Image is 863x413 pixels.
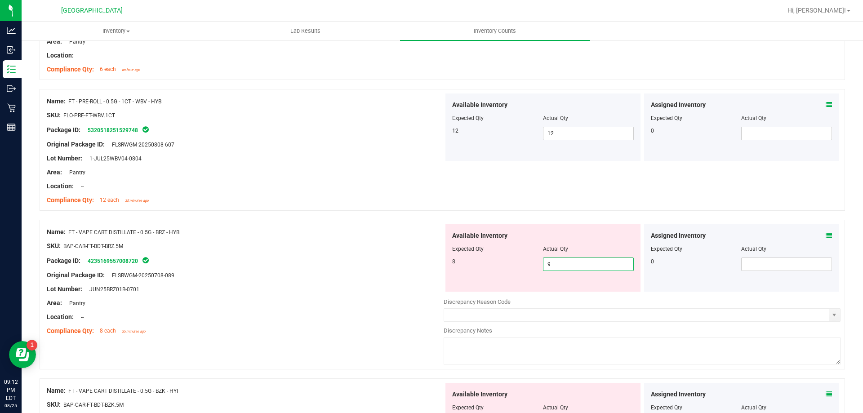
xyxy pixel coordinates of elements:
[211,22,400,40] a: Lab Results
[65,300,85,306] span: Pantry
[47,242,61,249] span: SKU:
[651,390,706,399] span: Assigned Inventory
[741,245,832,253] div: Actual Qty
[400,22,589,40] a: Inventory Counts
[85,155,142,162] span: 1-JUL25WBV04-0804
[47,111,61,119] span: SKU:
[107,142,174,148] span: FLSRWGM-20250808-607
[47,271,105,279] span: Original Package ID:
[27,340,37,351] iframe: Resource center unread badge
[88,127,138,133] a: 5320518251529748
[68,229,179,235] span: FT - VAPE CART DISTILLATE - 0.5G - BRZ - HYB
[47,169,62,176] span: Area:
[47,98,66,105] span: Name:
[452,404,484,411] span: Expected Qty
[543,115,568,121] span: Actual Qty
[47,155,82,162] span: Lot Number:
[651,245,742,253] div: Expected Qty
[142,256,150,265] span: In Sync
[22,22,211,40] a: Inventory
[47,66,94,73] span: Compliance Qty:
[543,127,633,140] input: 12
[452,128,458,134] span: 12
[142,125,150,134] span: In Sync
[651,127,742,135] div: 0
[125,199,149,203] span: 35 minutes ago
[651,100,706,110] span: Assigned Inventory
[47,196,94,204] span: Compliance Qty:
[47,401,61,408] span: SKU:
[76,183,84,190] span: --
[452,246,484,252] span: Expected Qty
[85,286,139,293] span: JUN25BRZ01B-0701
[100,197,119,203] span: 12 each
[452,100,507,110] span: Available Inventory
[741,404,832,412] div: Actual Qty
[68,388,178,394] span: FT - VAPE CART DISTILLATE - 0.5G - BZK - HYI
[47,327,94,334] span: Compliance Qty:
[651,114,742,122] div: Expected Qty
[88,258,138,264] a: 4235169557008720
[76,314,84,320] span: --
[68,98,161,105] span: FT - PRE-ROLL - 0.5G - 1CT - WBV - HYB
[122,68,140,72] span: an hour ago
[100,328,116,334] span: 8 each
[4,402,18,409] p: 08/25
[543,404,568,411] span: Actual Qty
[7,103,16,112] inline-svg: Retail
[7,45,16,54] inline-svg: Inbound
[122,329,146,333] span: 35 minutes ago
[829,309,840,321] span: select
[787,7,846,14] span: Hi, [PERSON_NAME]!
[61,7,123,14] span: [GEOGRAPHIC_DATA]
[65,39,85,45] span: Pantry
[47,299,62,306] span: Area:
[452,115,484,121] span: Expected Qty
[47,228,66,235] span: Name:
[7,65,16,74] inline-svg: Inventory
[63,402,124,408] span: BAP-CAR-FT-BDT-BZK.5M
[278,27,333,35] span: Lab Results
[47,182,74,190] span: Location:
[741,114,832,122] div: Actual Qty
[47,387,66,394] span: Name:
[9,341,36,368] iframe: Resource center
[47,126,80,133] span: Package ID:
[63,112,115,119] span: FLO-PRE-FT-WBV.1CT
[107,272,174,279] span: FLSRWGM-20250708-089
[65,169,85,176] span: Pantry
[47,52,74,59] span: Location:
[651,231,706,240] span: Assigned Inventory
[4,378,18,402] p: 09:12 PM EDT
[22,27,210,35] span: Inventory
[651,404,742,412] div: Expected Qty
[462,27,528,35] span: Inventory Counts
[47,38,62,45] span: Area:
[444,298,511,305] span: Discrepancy Reason Code
[100,66,116,72] span: 6 each
[651,258,742,266] div: 0
[452,231,507,240] span: Available Inventory
[76,53,84,59] span: --
[452,258,455,265] span: 8
[47,313,74,320] span: Location:
[7,123,16,132] inline-svg: Reports
[47,285,82,293] span: Lot Number:
[7,84,16,93] inline-svg: Outbound
[543,246,568,252] span: Actual Qty
[452,390,507,399] span: Available Inventory
[47,141,105,148] span: Original Package ID:
[7,26,16,35] inline-svg: Analytics
[63,243,123,249] span: BAP-CAR-FT-BDT-BRZ.5M
[444,326,841,335] div: Discrepancy Notes
[47,257,80,264] span: Package ID:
